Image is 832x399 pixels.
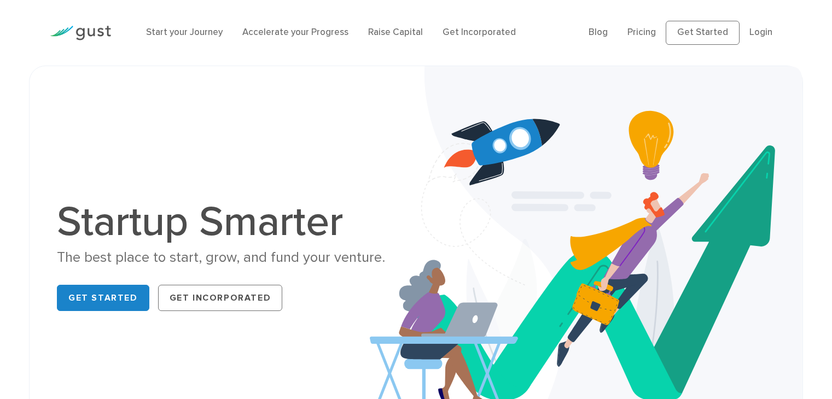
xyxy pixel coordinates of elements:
a: Blog [589,27,608,38]
a: Get Started [666,21,740,45]
a: Get Incorporated [158,285,283,311]
a: Raise Capital [368,27,423,38]
a: Accelerate your Progress [242,27,348,38]
img: Gust Logo [50,26,111,40]
a: Start your Journey [146,27,223,38]
div: The best place to start, grow, and fund your venture. [57,248,408,267]
a: Login [749,27,772,38]
a: Pricing [627,27,656,38]
a: Get Started [57,285,149,311]
a: Get Incorporated [443,27,516,38]
h1: Startup Smarter [57,201,408,243]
